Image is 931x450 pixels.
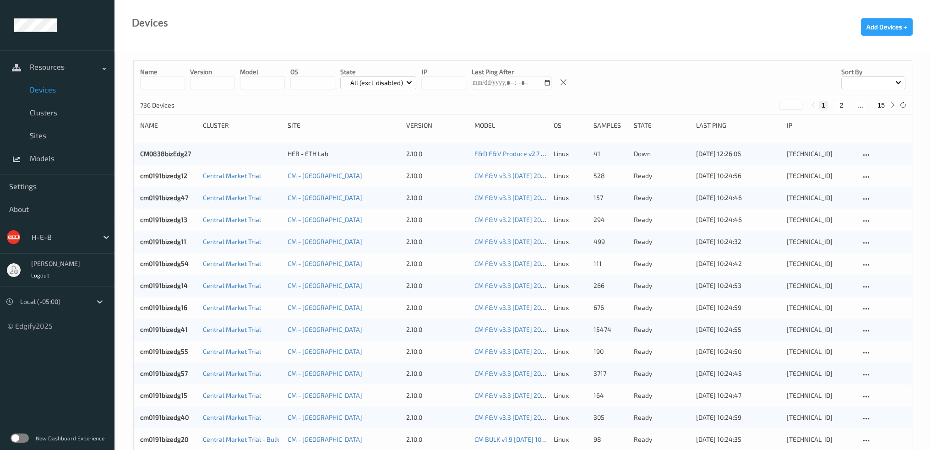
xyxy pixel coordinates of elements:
a: F&D F&V Produce v2.7 [DATE] 17:48 Auto Save [474,150,608,157]
a: CM - [GEOGRAPHIC_DATA] [288,413,362,421]
a: Central Market Trial - Bulk [202,435,279,443]
p: linux [554,215,587,224]
div: [DATE] 10:24:42 [696,259,780,268]
a: Central Market Trial [202,194,261,201]
a: Central Market Trial [202,347,261,355]
div: 294 [593,215,627,224]
button: 2 [837,101,846,109]
a: CM F&V v3.2 [DATE] 20:30 Auto Save [474,216,580,223]
div: [DATE] 10:24:32 [696,237,780,246]
a: Central Market Trial [202,304,261,311]
div: Site [288,121,400,130]
a: cm0191bizedg40 [140,413,189,421]
a: CM F&V v3.3 [DATE] 20:09 Auto Save [474,260,580,267]
a: CM F&V v3.3 [DATE] 20:09 Auto Save [474,238,580,245]
p: ready [634,435,690,444]
div: 2.10.0 [406,259,468,268]
div: [TECHNICAL_ID] [787,391,854,400]
div: [TECHNICAL_ID] [787,347,854,356]
div: 98 [593,435,627,444]
a: CM - [GEOGRAPHIC_DATA] [288,216,362,223]
div: State [634,121,690,130]
a: Central Market Trial [202,172,261,179]
a: CM0838bizEdg27 [140,150,191,157]
a: CM - [GEOGRAPHIC_DATA] [288,369,362,377]
div: [DATE] 10:24:46 [696,215,780,224]
a: CM - [GEOGRAPHIC_DATA] [288,172,362,179]
button: 15 [875,101,887,109]
a: CM - [GEOGRAPHIC_DATA] [288,325,362,333]
div: [TECHNICAL_ID] [787,281,854,290]
a: cm0191bizedg41 [140,325,188,333]
div: 2.10.0 [406,303,468,312]
p: State [340,67,417,76]
p: ready [634,171,690,180]
a: Central Market Trial [202,238,261,245]
a: CM F&V v3.3 [DATE] 20:09 Auto Save [474,194,580,201]
div: 2.10.0 [406,369,468,378]
div: [DATE] 10:24:46 [696,193,780,202]
div: [DATE] 12:26:06 [696,149,780,158]
a: CM - [GEOGRAPHIC_DATA] [288,238,362,245]
div: [DATE] 10:24:47 [696,391,780,400]
p: IP [421,67,466,76]
p: model [240,67,285,76]
p: ready [634,413,690,422]
p: linux [554,281,587,290]
p: ready [634,237,690,246]
a: CM - [GEOGRAPHIC_DATA] [288,260,362,267]
div: [DATE] 10:24:35 [696,435,780,444]
div: version [406,121,468,130]
div: HEB - ETH Lab [288,149,400,158]
a: cm0191bizedg16 [140,304,187,311]
div: 3717 [593,369,627,378]
a: CM - [GEOGRAPHIC_DATA] [288,282,362,289]
div: [TECHNICAL_ID] [787,215,854,224]
p: 736 Devices [140,101,209,110]
a: cm0191bizedg47 [140,194,188,201]
div: [TECHNICAL_ID] [787,259,854,268]
div: 2.10.0 [406,149,468,158]
div: 2.10.0 [406,281,468,290]
div: [TECHNICAL_ID] [787,171,854,180]
a: cm0191bizedg12 [140,172,187,179]
div: 2.10.0 [406,193,468,202]
div: [TECHNICAL_ID] [787,369,854,378]
div: [DATE] 10:24:59 [696,303,780,312]
div: 676 [593,303,627,312]
a: Central Market Trial [202,413,261,421]
a: CM F&V v3.3 [DATE] 20:09 Auto Save [474,282,580,289]
div: Model [474,121,547,130]
div: 2.10.0 [406,237,468,246]
div: 15474 [593,325,627,334]
p: ready [634,347,690,356]
a: CM BULK v1.9 [DATE] 10:10 Auto Save [474,435,580,443]
a: CM - [GEOGRAPHIC_DATA] [288,435,362,443]
a: CM F&V v3.3 [DATE] 20:09 Auto Save [474,369,580,377]
div: Last Ping [696,121,780,130]
a: CM - [GEOGRAPHIC_DATA] [288,304,362,311]
div: 157 [593,193,627,202]
p: linux [554,347,587,356]
p: linux [554,369,587,378]
a: cm0191bizedg14 [140,282,188,289]
a: cm0191bizedg11 [140,238,186,245]
div: [TECHNICAL_ID] [787,303,854,312]
div: [TECHNICAL_ID] [787,413,854,422]
p: linux [554,259,587,268]
div: 2.10.0 [406,171,468,180]
div: Name [140,121,196,130]
div: 2.10.0 [406,347,468,356]
div: 2.10.0 [406,391,468,400]
div: 164 [593,391,627,400]
p: linux [554,325,587,334]
a: CM - [GEOGRAPHIC_DATA] [288,194,362,201]
p: linux [554,149,587,158]
div: [DATE] 10:24:45 [696,369,780,378]
div: [TECHNICAL_ID] [787,435,854,444]
div: [DATE] 10:24:50 [696,347,780,356]
a: cm0191bizedg55 [140,347,188,355]
p: ready [634,259,690,268]
button: Add Devices + [861,18,913,36]
div: [DATE] 10:24:55 [696,325,780,334]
